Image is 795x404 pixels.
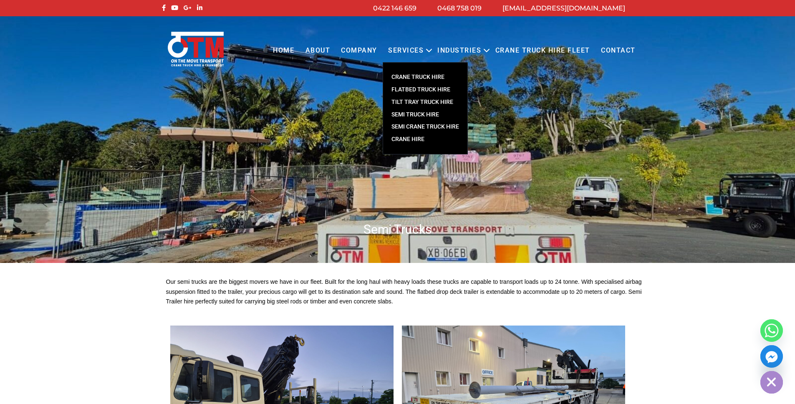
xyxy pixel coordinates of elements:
[760,319,783,342] a: Whatsapp
[502,4,625,12] a: [EMAIL_ADDRESS][DOMAIN_NAME]
[383,83,467,96] a: FLATBED TRUCK HIRE
[300,39,336,62] a: About
[336,39,383,62] a: COMPANY
[383,133,467,146] a: Crane Hire
[432,39,487,62] a: Industries
[383,121,467,133] a: SEMI CRANE TRUCK HIRE
[383,96,467,109] a: TILT TRAY TRUCK HIRE
[437,4,482,12] a: 0468 758 019
[383,109,467,121] a: SEMI TRUCK HIRE
[373,4,416,12] a: 0422 146 659
[160,221,636,237] h1: Semi Trucks
[596,39,641,62] a: Contact
[383,39,429,62] a: Services
[166,31,225,67] img: Otmtransport
[760,345,783,368] a: Facebook_Messenger
[383,71,467,83] a: CRANE TRUCK HIRE
[490,39,595,62] a: Crane Truck Hire Fleet
[166,277,642,307] p: Our semi trucks are the biggest movers we have in our fleet. Built for the long haul with heavy l...
[268,39,300,62] a: Home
